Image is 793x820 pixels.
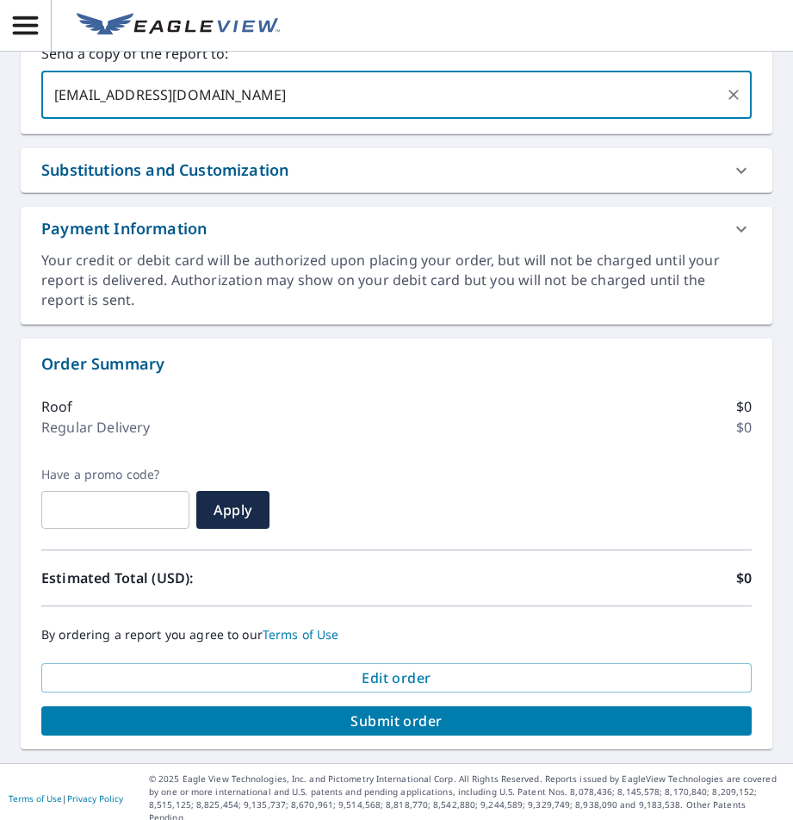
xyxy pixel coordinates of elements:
[41,417,150,438] p: Regular Delivery
[736,568,752,588] p: $0
[9,793,123,804] p: |
[21,148,772,192] div: Substitutions and Customization
[55,711,738,730] span: Submit order
[210,500,256,519] span: Apply
[41,627,752,643] p: By ordering a report you agree to our
[41,568,397,588] p: Estimated Total (USD):
[736,396,752,417] p: $0
[41,43,752,64] label: Send a copy of the report to:
[55,668,738,687] span: Edit order
[41,706,752,736] button: Submit order
[9,792,62,804] a: Terms of Use
[196,491,269,529] button: Apply
[736,417,752,438] p: $0
[41,352,752,376] p: Order Summary
[41,217,207,240] div: Payment Information
[263,626,339,643] a: Terms of Use
[41,663,752,693] button: Edit order
[722,83,746,107] button: Clear
[41,467,189,482] label: Have a promo code?
[41,396,73,417] p: Roof
[41,158,288,182] div: Substitutions and Customization
[21,207,772,251] div: Payment Information
[67,792,123,804] a: Privacy Policy
[41,251,752,310] div: Your credit or debit card will be authorized upon placing your order, but will not be charged unt...
[66,3,290,49] a: EV Logo
[77,13,280,39] img: EV Logo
